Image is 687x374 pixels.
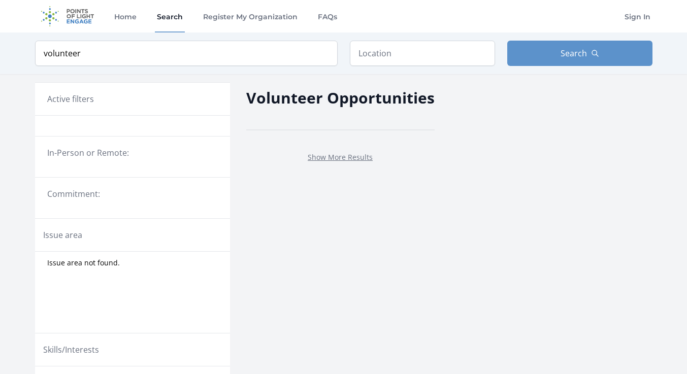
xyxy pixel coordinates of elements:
[35,41,338,66] input: Keyword
[246,86,435,109] h2: Volunteer Opportunities
[561,47,587,59] span: Search
[507,41,652,66] button: Search
[47,93,94,105] h3: Active filters
[43,344,99,356] legend: Skills/Interests
[43,229,82,241] legend: Issue area
[350,41,495,66] input: Location
[47,147,218,159] legend: In-Person or Remote:
[308,152,373,162] a: Show More Results
[47,188,218,200] legend: Commitment:
[47,258,120,268] span: Issue area not found.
